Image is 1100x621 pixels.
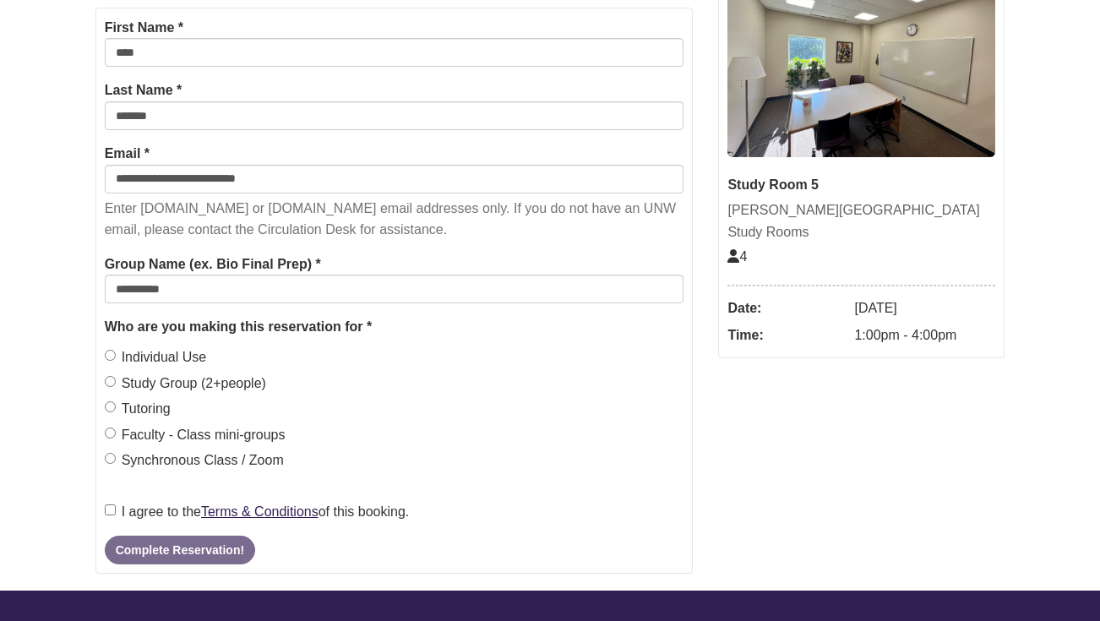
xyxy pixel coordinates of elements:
div: Study Room 5 [727,174,995,196]
a: Terms & Conditions [201,504,319,519]
button: Complete Reservation! [105,536,255,564]
input: Study Group (2+people) [105,376,116,387]
input: Tutoring [105,401,116,412]
div: [PERSON_NAME][GEOGRAPHIC_DATA] Study Rooms [727,199,995,242]
dt: Date: [727,295,846,322]
input: I agree to theTerms & Conditionsof this booking. [105,504,116,515]
dd: 1:00pm - 4:00pm [854,322,995,349]
label: Faculty - Class mini-groups [105,424,286,446]
label: I agree to the of this booking. [105,501,410,523]
input: Synchronous Class / Zoom [105,453,116,464]
dt: Time: [727,322,846,349]
label: First Name * [105,17,183,39]
dd: [DATE] [854,295,995,322]
span: The capacity of this space [727,249,747,264]
label: Study Group (2+people) [105,373,266,395]
label: Tutoring [105,398,171,420]
label: Group Name (ex. Bio Final Prep) * [105,253,321,275]
input: Faculty - Class mini-groups [105,428,116,439]
label: Last Name * [105,79,182,101]
legend: Who are you making this reservation for * [105,316,684,338]
label: Synchronous Class / Zoom [105,449,284,471]
label: Individual Use [105,346,207,368]
label: Email * [105,143,150,165]
p: Enter [DOMAIN_NAME] or [DOMAIN_NAME] email addresses only. If you do not have an UNW email, pleas... [105,198,684,241]
input: Individual Use [105,350,116,361]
